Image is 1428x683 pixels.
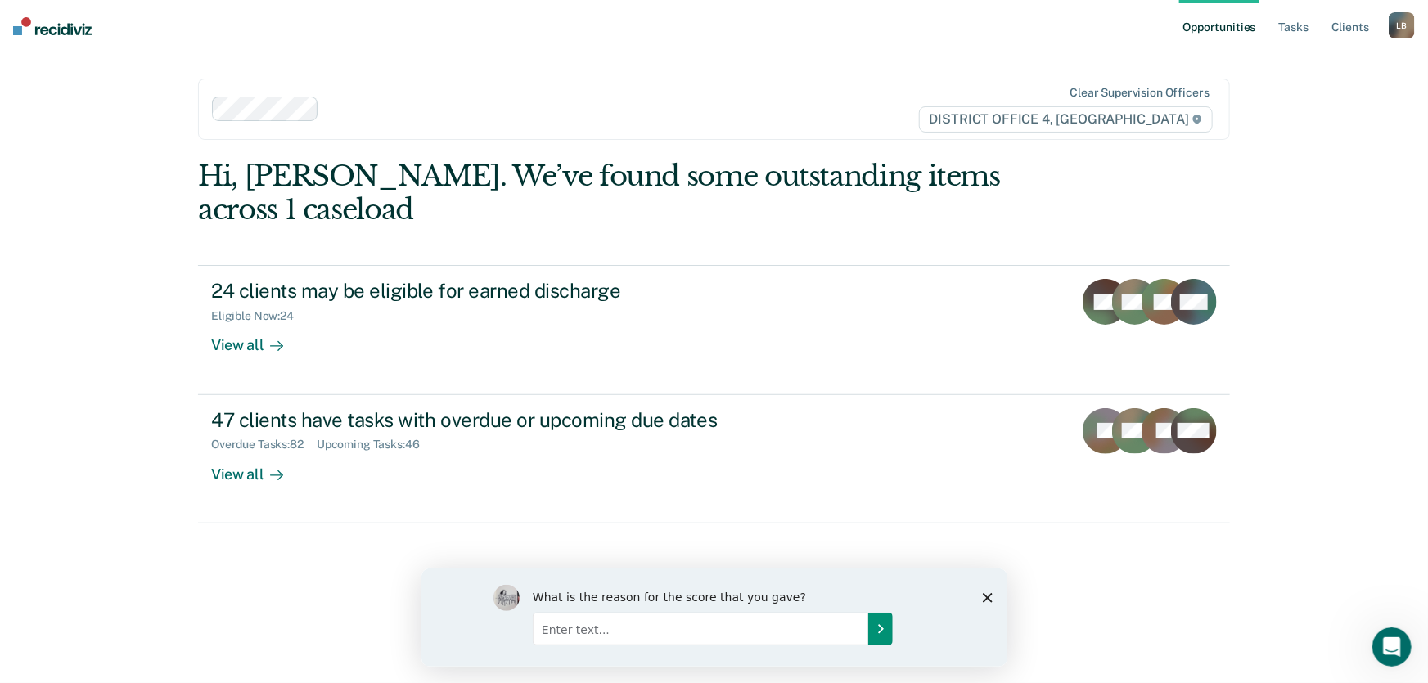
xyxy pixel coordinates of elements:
iframe: Intercom live chat [1372,627,1412,667]
div: Upcoming Tasks : 46 [317,438,433,452]
div: View all [211,452,303,483]
span: DISTRICT OFFICE 4, [GEOGRAPHIC_DATA] [919,106,1213,133]
div: View all [211,323,303,355]
img: Recidiviz [13,17,92,35]
a: 24 clients may be eligible for earned dischargeEligible Now:24View all [198,265,1230,394]
div: L B [1389,12,1415,38]
div: Overdue Tasks : 82 [211,438,317,452]
a: 47 clients have tasks with overdue or upcoming due datesOverdue Tasks:82Upcoming Tasks:46View all [198,395,1230,523]
button: LB [1389,12,1415,38]
div: Clear supervision officers [1070,86,1209,100]
div: 24 clients may be eligible for earned discharge [211,279,786,303]
div: Hi, [PERSON_NAME]. We’ve found some outstanding items across 1 caseload [198,160,1024,227]
iframe: Survey by Kim from Recidiviz [421,568,1007,667]
div: 47 clients have tasks with overdue or upcoming due dates [211,408,786,432]
div: Eligible Now : 24 [211,309,307,323]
